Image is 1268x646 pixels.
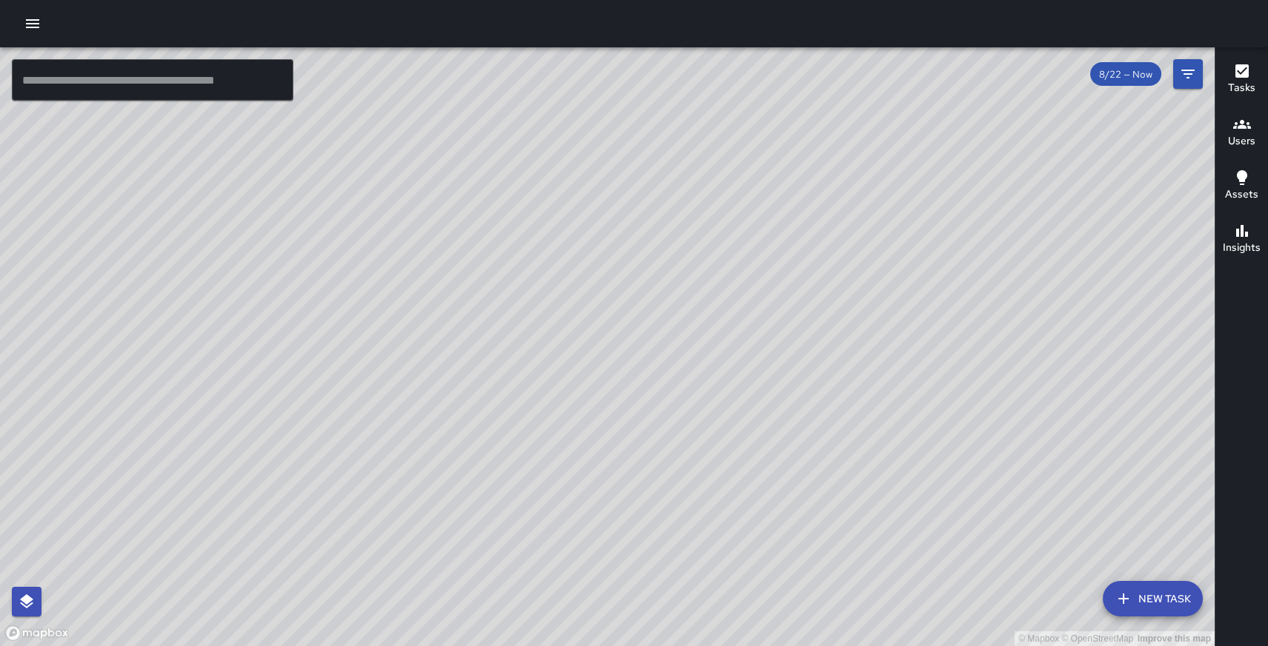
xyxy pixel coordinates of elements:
h6: Tasks [1228,80,1255,96]
h6: Users [1228,133,1255,149]
button: Filters [1173,59,1203,89]
button: Insights [1215,213,1268,266]
span: 8/22 — Now [1090,68,1161,81]
button: Assets [1215,160,1268,213]
button: New Task [1103,581,1203,616]
button: Tasks [1215,53,1268,107]
h6: Assets [1225,186,1258,203]
h6: Insights [1223,240,1261,256]
button: Users [1215,107,1268,160]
